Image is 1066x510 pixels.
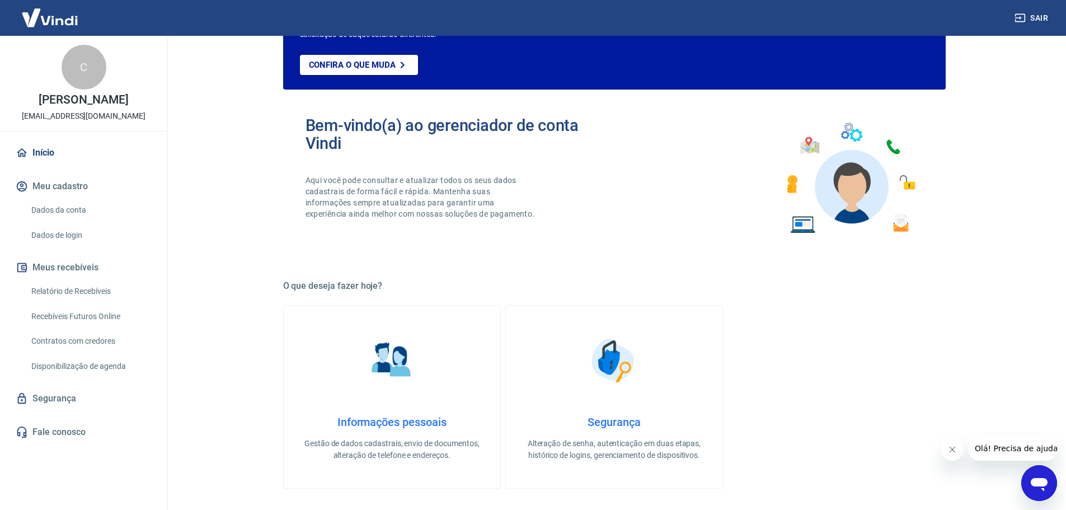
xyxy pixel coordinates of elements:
a: Contratos com credores [27,330,154,353]
a: Início [13,141,154,165]
p: Confira o que muda [309,60,396,70]
span: Olá! Precisa de ajuda? [7,8,94,17]
a: Segurança [13,386,154,411]
p: [EMAIL_ADDRESS][DOMAIN_NAME] [22,110,145,122]
h2: Bem-vindo(a) ao gerenciador de conta Vindi [306,116,614,152]
a: Disponibilização de agenda [27,355,154,378]
a: Recebíveis Futuros Online [27,305,154,328]
a: Dados da conta [27,199,154,222]
a: Relatório de Recebíveis [27,280,154,303]
iframe: Mensagem da empresa [968,436,1057,461]
h5: O que deseja fazer hoje? [283,280,946,292]
p: Aqui você pode consultar e atualizar todos os seus dados cadastrais de forma fácil e rápida. Mant... [306,175,537,219]
a: Dados de login [27,224,154,247]
a: SegurançaSegurançaAlteração de senha, autenticação em duas etapas, histórico de logins, gerenciam... [505,305,723,489]
p: [PERSON_NAME] [39,94,128,106]
button: Meus recebíveis [13,255,154,280]
img: Informações pessoais [364,333,420,389]
p: Gestão de dados cadastrais, envio de documentos, alteração de telefone e endereços. [302,438,482,461]
button: Meu cadastro [13,174,154,199]
iframe: Fechar mensagem [941,438,964,461]
iframe: Botão para abrir a janela de mensagens [1021,465,1057,501]
button: Sair [1012,8,1053,29]
a: Fale conosco [13,420,154,445]
img: Vindi [13,1,86,35]
h4: Segurança [524,415,705,429]
a: Confira o que muda [300,55,418,75]
div: C [62,45,106,90]
img: Imagem de um avatar masculino com diversos icones exemplificando as funcionalidades do gerenciado... [777,116,923,240]
p: Alteração de senha, autenticação em duas etapas, histórico de logins, gerenciamento de dispositivos. [524,438,705,461]
a: Informações pessoaisInformações pessoaisGestão de dados cadastrais, envio de documentos, alteraçã... [283,305,501,489]
img: Segurança [586,333,642,389]
h4: Informações pessoais [302,415,482,429]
